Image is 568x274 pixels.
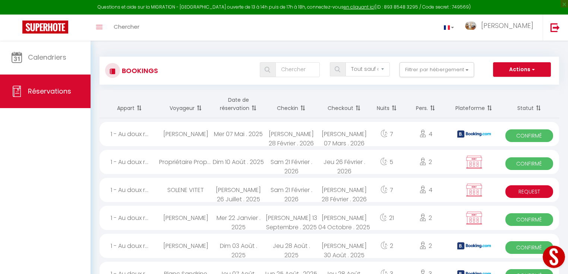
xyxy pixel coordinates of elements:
th: Sort by booking date [212,90,265,118]
button: Filtrer par hébergement [400,62,474,77]
a: ... [PERSON_NAME] [460,15,543,41]
span: [PERSON_NAME] [481,21,533,30]
th: Sort by channel [449,90,499,118]
th: Sort by rentals [100,90,159,118]
th: Sort by people [403,90,449,118]
th: Sort by checkin [265,90,318,118]
a: en cliquant ici [344,4,375,10]
img: Super Booking [22,21,68,34]
span: Chercher [114,23,139,31]
span: Calendriers [28,53,66,62]
button: Actions [493,62,550,77]
h3: Bookings [120,62,158,79]
a: Chercher [108,15,145,41]
input: Chercher [275,62,320,77]
span: Réservations [28,86,71,96]
th: Sort by nights [371,90,403,118]
th: Sort by guest [159,90,212,118]
img: ... [465,22,476,30]
iframe: LiveChat chat widget [537,243,568,274]
th: Sort by status [499,90,559,118]
img: logout [550,23,560,32]
th: Sort by checkout [318,90,371,118]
